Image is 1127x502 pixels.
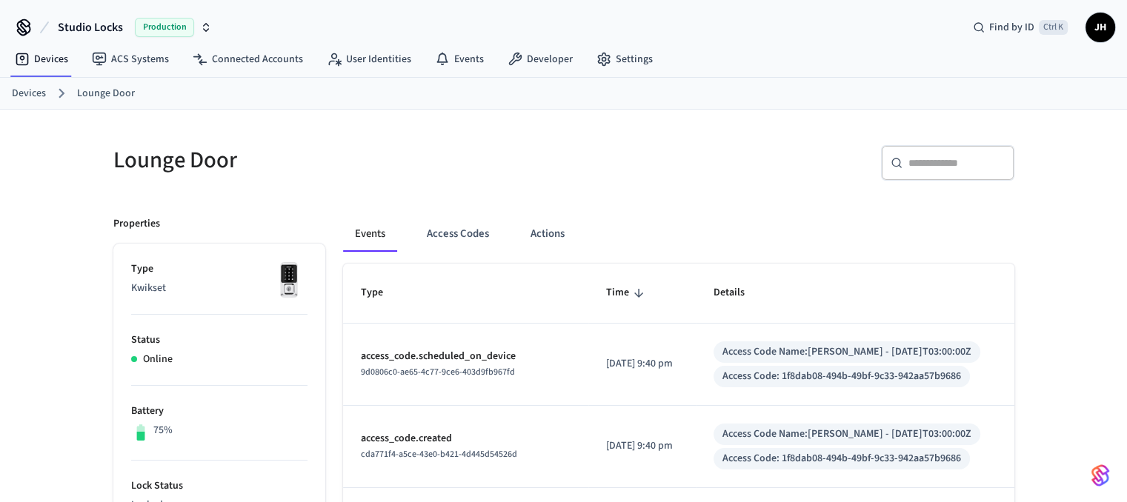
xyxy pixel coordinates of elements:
[343,216,1014,252] div: ant example
[270,261,307,298] img: Kwikset Halo Touchscreen Wifi Enabled Smart Lock, Polished Chrome, Front
[143,352,173,367] p: Online
[361,349,571,364] p: access_code.scheduled_on_device
[131,261,307,277] p: Type
[714,281,764,304] span: Details
[361,366,515,378] span: 9d0806c0-ae65-4c77-9ce6-403d9fb967fd
[77,86,135,101] a: Lounge Door
[722,369,961,384] div: Access Code: 1f8dab08-494b-49bf-9c33-942aa57b9686
[58,19,123,36] span: Studio Locks
[361,431,571,446] p: access_code.created
[361,448,517,461] span: cda771f4-a5ce-43e0-b421-4d445d54526d
[423,46,496,73] a: Events
[1091,463,1109,487] img: SeamLogoGradient.69752ec5.svg
[415,216,501,252] button: Access Codes
[606,281,648,304] span: Time
[606,356,678,372] p: [DATE] 9:40 pm
[343,216,397,252] button: Events
[131,332,307,348] p: Status
[1087,14,1114,41] span: JH
[153,423,173,438] p: 75%
[12,86,46,101] a: Devices
[315,46,423,73] a: User Identities
[606,438,678,454] p: [DATE] 9:40 pm
[113,216,160,232] p: Properties
[135,18,194,37] span: Production
[722,344,971,360] div: Access Code Name: [PERSON_NAME] - [DATE]T03:00:00Z
[131,478,307,494] p: Lock Status
[80,46,181,73] a: ACS Systems
[1086,13,1115,42] button: JH
[722,426,971,442] div: Access Code Name: [PERSON_NAME] - [DATE]T03:00:00Z
[722,451,961,466] div: Access Code: 1f8dab08-494b-49bf-9c33-942aa57b9686
[585,46,665,73] a: Settings
[496,46,585,73] a: Developer
[1039,20,1068,35] span: Ctrl K
[113,145,555,175] h5: Lounge Door
[361,281,402,304] span: Type
[989,20,1034,35] span: Find by ID
[131,404,307,419] p: Battery
[181,46,315,73] a: Connected Accounts
[519,216,576,252] button: Actions
[961,14,1080,41] div: Find by IDCtrl K
[131,281,307,296] p: Kwikset
[3,46,80,73] a: Devices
